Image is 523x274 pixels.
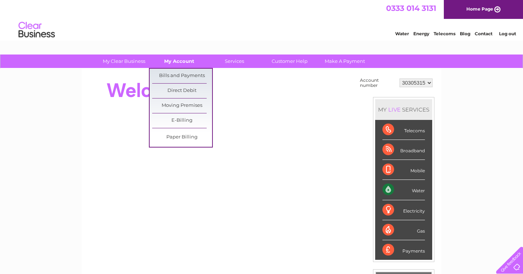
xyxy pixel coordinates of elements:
[152,84,212,98] a: Direct Debit
[358,76,398,90] td: Account number
[395,31,409,36] a: Water
[375,99,432,120] div: MY SERVICES
[413,31,429,36] a: Energy
[434,31,455,36] a: Telecoms
[382,220,425,240] div: Gas
[382,200,425,220] div: Electricity
[382,140,425,160] div: Broadband
[382,120,425,140] div: Telecoms
[382,180,425,200] div: Water
[94,55,154,68] a: My Clear Business
[260,55,320,68] a: Customer Help
[152,98,212,113] a: Moving Premises
[315,55,375,68] a: Make A Payment
[152,130,212,145] a: Paper Billing
[152,69,212,83] a: Bills and Payments
[18,19,55,41] img: logo.png
[382,160,425,180] div: Mobile
[152,113,212,128] a: E-Billing
[386,4,436,13] a: 0333 014 3131
[90,4,434,35] div: Clear Business is a trading name of Verastar Limited (registered in [GEOGRAPHIC_DATA] No. 3667643...
[499,31,516,36] a: Log out
[460,31,470,36] a: Blog
[204,55,264,68] a: Services
[382,240,425,260] div: Payments
[387,106,402,113] div: LIVE
[475,31,492,36] a: Contact
[149,55,209,68] a: My Account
